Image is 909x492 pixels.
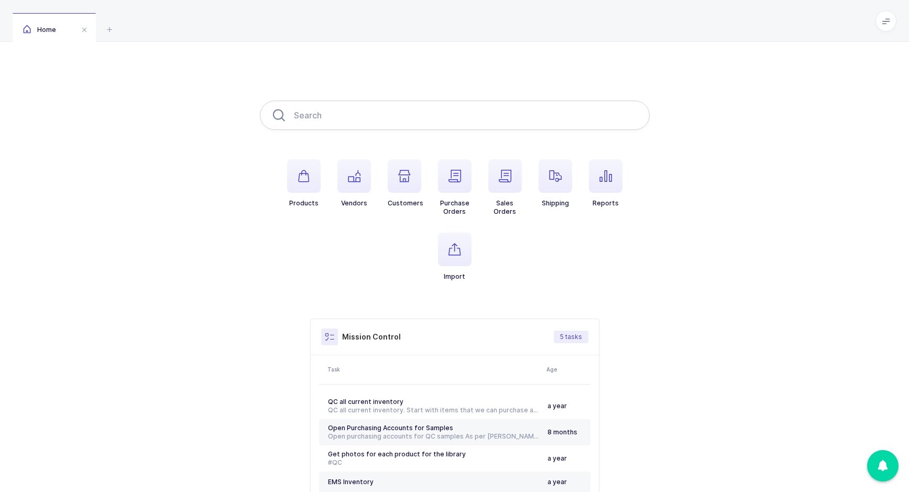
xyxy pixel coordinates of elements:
button: PurchaseOrders [438,159,472,216]
h3: Mission Control [342,332,401,342]
button: Vendors [337,159,371,207]
div: #QC [328,458,539,467]
button: Customers [388,159,423,207]
span: 5 tasks [560,333,582,341]
span: Open Purchasing Accounts for Samples [328,424,453,432]
div: Task [327,365,540,374]
button: Shipping [539,159,572,207]
button: Import [438,233,472,281]
div: Open purchasing accounts for QC samples As per [PERSON_NAME], we had an account with [PERSON_NAME... [328,432,539,441]
span: Home [23,26,56,34]
input: Search [260,101,650,130]
span: EMS Inventory [328,478,374,486]
span: a year [547,478,567,486]
span: QC all current inventory [328,398,403,406]
button: Products [287,159,321,207]
span: Get photos for each product for the library [328,450,466,458]
button: SalesOrders [488,159,522,216]
span: a year [547,454,567,462]
span: a year [547,402,567,410]
div: QC all current inventory. Start with items that we can purchase a sample from Schein. #[GEOGRAPHI... [328,406,539,414]
button: Reports [589,159,622,207]
span: 8 months [547,428,577,436]
div: Age [546,365,587,374]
